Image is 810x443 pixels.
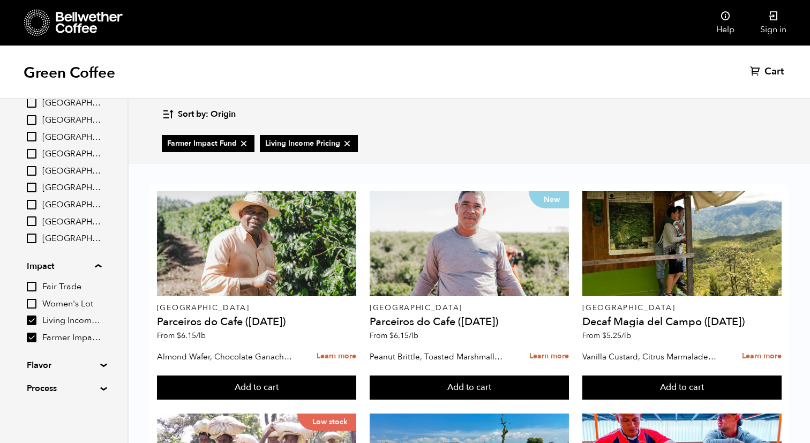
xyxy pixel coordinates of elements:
span: Sort by: Origin [178,109,236,121]
span: [GEOGRAPHIC_DATA] [42,182,101,194]
span: [GEOGRAPHIC_DATA] [42,166,101,177]
h1: Green Coffee [24,63,115,82]
summary: Impact [27,260,101,273]
summary: Flavor [27,359,101,372]
input: Living Income Pricing [27,316,36,325]
p: New [529,191,569,208]
span: [GEOGRAPHIC_DATA] [42,148,101,160]
p: Low stock [297,414,356,431]
p: Vanilla Custard, Citrus Marmalade, Caramel [582,349,718,365]
button: Add to cart [582,376,782,400]
span: /lb [621,331,631,341]
input: [GEOGRAPHIC_DATA] [27,166,36,176]
bdi: 6.15 [177,331,206,341]
h4: Parceiros do Cafe ([DATE]) [157,317,356,327]
span: Farmer Impact Fund [167,138,249,149]
span: /lb [409,331,418,341]
span: [GEOGRAPHIC_DATA] [42,233,101,245]
span: $ [389,331,394,341]
span: [GEOGRAPHIC_DATA] [42,132,101,144]
summary: Process [27,382,101,395]
span: From [582,331,631,341]
h4: Parceiros do Cafe ([DATE]) [370,317,569,327]
span: Women's Lot [42,298,101,310]
input: [GEOGRAPHIC_DATA] [27,183,36,192]
span: Living Income Pricing [42,315,101,327]
button: Add to cart [370,376,569,400]
span: [GEOGRAPHIC_DATA] [42,115,101,126]
bdi: 6.15 [389,331,418,341]
p: [GEOGRAPHIC_DATA] [582,304,782,312]
p: [GEOGRAPHIC_DATA] [370,304,569,312]
a: Cart [750,65,786,78]
span: $ [177,331,181,341]
button: Add to cart [157,376,356,400]
span: [GEOGRAPHIC_DATA] [42,97,101,109]
span: Fair Trade [42,281,101,293]
span: [GEOGRAPHIC_DATA] [42,199,101,211]
a: Learn more [742,345,782,368]
input: [GEOGRAPHIC_DATA] [27,200,36,209]
bdi: 5.25 [602,331,631,341]
span: Cart [764,65,784,78]
span: Farmer Impact Fund [42,332,101,344]
input: [GEOGRAPHIC_DATA] [27,149,36,159]
input: Farmer Impact Fund [27,333,36,342]
input: [GEOGRAPHIC_DATA] [27,234,36,243]
span: /lb [196,331,206,341]
input: Fair Trade [27,282,36,291]
input: Women's Lot [27,299,36,309]
span: From [370,331,418,341]
a: Learn more [317,345,356,368]
h4: Decaf Magia del Campo ([DATE]) [582,317,782,327]
p: Almond Wafer, Chocolate Ganache, Bing Cherry [157,349,292,365]
span: Living Income Pricing [265,138,352,149]
span: [GEOGRAPHIC_DATA] [42,216,101,228]
span: $ [602,331,606,341]
input: [GEOGRAPHIC_DATA] [27,216,36,226]
p: [GEOGRAPHIC_DATA] [157,304,356,312]
p: Peanut Brittle, Toasted Marshmallow, Bittersweet Chocolate [370,349,505,365]
span: From [157,331,206,341]
input: [GEOGRAPHIC_DATA] [27,98,36,108]
button: Sort by: Origin [162,102,236,127]
input: [GEOGRAPHIC_DATA] [27,132,36,141]
input: [GEOGRAPHIC_DATA] [27,115,36,125]
a: New [370,191,569,296]
a: Learn more [529,345,569,368]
